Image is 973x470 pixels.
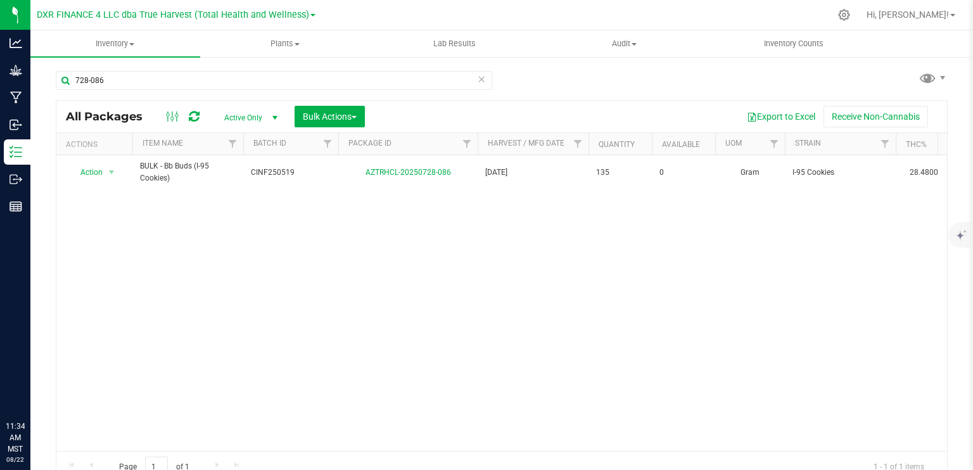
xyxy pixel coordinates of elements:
[875,133,896,155] a: Filter
[539,30,709,57] a: Audit
[659,167,708,179] span: 0
[56,71,492,90] input: Search Package ID, Item Name, SKU, Lot or Part Number...
[6,421,25,455] p: 11:34 AM MST
[599,140,635,149] a: Quantity
[824,106,928,127] button: Receive Non-Cannabis
[251,167,331,179] span: CINF250519
[485,167,581,179] span: [DATE]
[69,163,103,181] span: Action
[10,200,22,213] inline-svg: Reports
[903,163,944,182] span: 28.4800
[303,111,357,122] span: Bulk Actions
[6,455,25,464] p: 08/22
[416,38,493,49] span: Lab Results
[348,139,391,148] a: Package ID
[10,173,22,186] inline-svg: Outbound
[10,91,22,104] inline-svg: Manufacturing
[30,30,200,57] a: Inventory
[795,139,821,148] a: Strain
[477,71,486,87] span: Clear
[201,38,369,49] span: Plants
[10,64,22,77] inline-svg: Grow
[104,163,120,181] span: select
[747,38,841,49] span: Inventory Counts
[200,30,370,57] a: Plants
[723,167,777,179] span: Gram
[568,133,588,155] a: Filter
[10,37,22,49] inline-svg: Analytics
[10,146,22,158] inline-svg: Inventory
[739,106,824,127] button: Export to Excel
[540,38,708,49] span: Audit
[488,139,564,148] a: Harvest / Mfg Date
[725,139,742,148] a: UOM
[764,133,785,155] a: Filter
[366,168,451,177] a: AZTRHCL-20250728-086
[295,106,365,127] button: Bulk Actions
[317,133,338,155] a: Filter
[143,139,183,148] a: Item Name
[709,30,879,57] a: Inventory Counts
[13,369,51,407] iframe: Resource center
[222,133,243,155] a: Filter
[253,139,286,148] a: Batch ID
[10,118,22,131] inline-svg: Inbound
[37,10,309,20] span: DXR FINANCE 4 LLC dba True Harvest (Total Health and Wellness)
[906,140,927,149] a: THC%
[596,167,644,179] span: 135
[370,30,540,57] a: Lab Results
[662,140,700,149] a: Available
[867,10,949,20] span: Hi, [PERSON_NAME]!
[37,367,53,382] iframe: Resource center unread badge
[140,160,236,184] span: BULK - Bb Buds (I-95 Cookies)
[66,140,127,149] div: Actions
[66,110,155,124] span: All Packages
[792,167,888,179] span: I-95 Cookies
[30,38,200,49] span: Inventory
[836,9,852,21] div: Manage settings
[457,133,478,155] a: Filter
